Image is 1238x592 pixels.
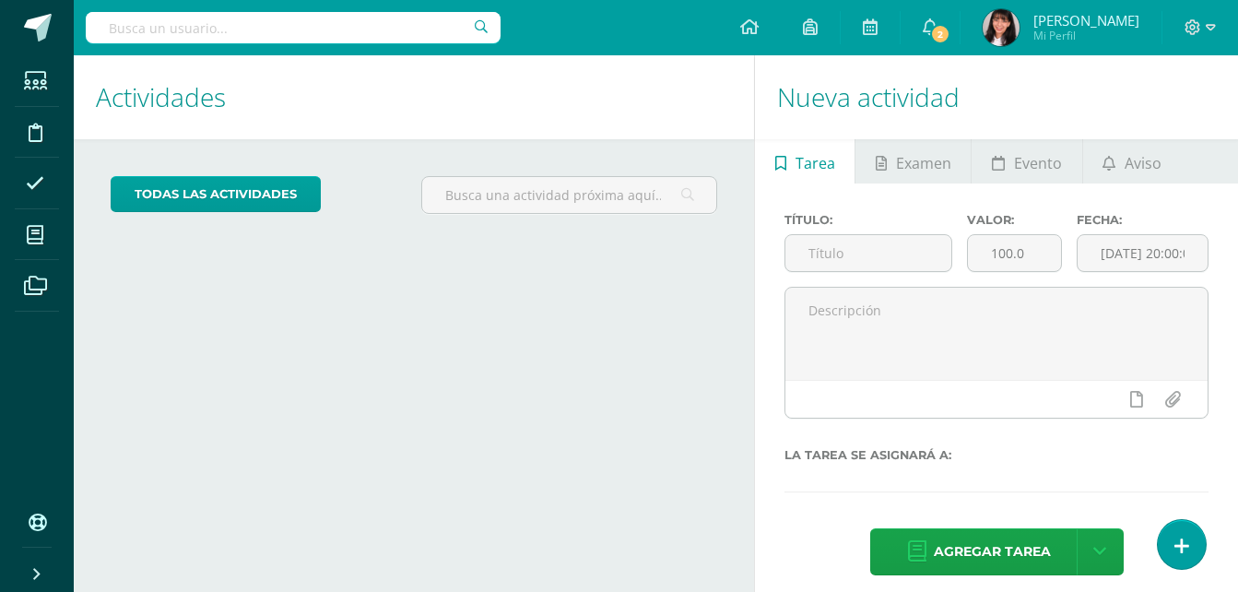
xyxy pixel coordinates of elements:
label: Valor: [967,213,1062,227]
h1: Actividades [96,55,732,139]
span: 2 [930,24,950,44]
span: Examen [896,141,951,185]
label: La tarea se asignará a: [784,448,1209,462]
span: Aviso [1125,141,1161,185]
input: Puntos máximos [968,235,1061,271]
span: Evento [1014,141,1062,185]
span: Tarea [796,141,835,185]
a: Aviso [1083,139,1182,184]
h1: Nueva actividad [777,55,1216,139]
label: Título: [784,213,952,227]
span: [PERSON_NAME] [1033,11,1139,30]
input: Fecha de entrega [1078,235,1208,271]
input: Busca un usuario... [86,12,501,43]
a: Examen [855,139,971,184]
span: Agregar tarea [934,529,1051,574]
a: Evento [972,139,1081,184]
input: Busca una actividad próxima aquí... [422,177,716,213]
label: Fecha: [1077,213,1209,227]
a: todas las Actividades [111,176,321,212]
a: Tarea [755,139,855,184]
img: f24f368c0c04a6efa02f0eb874e4cc40.png [983,9,1020,46]
span: Mi Perfil [1033,28,1139,43]
input: Título [785,235,951,271]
